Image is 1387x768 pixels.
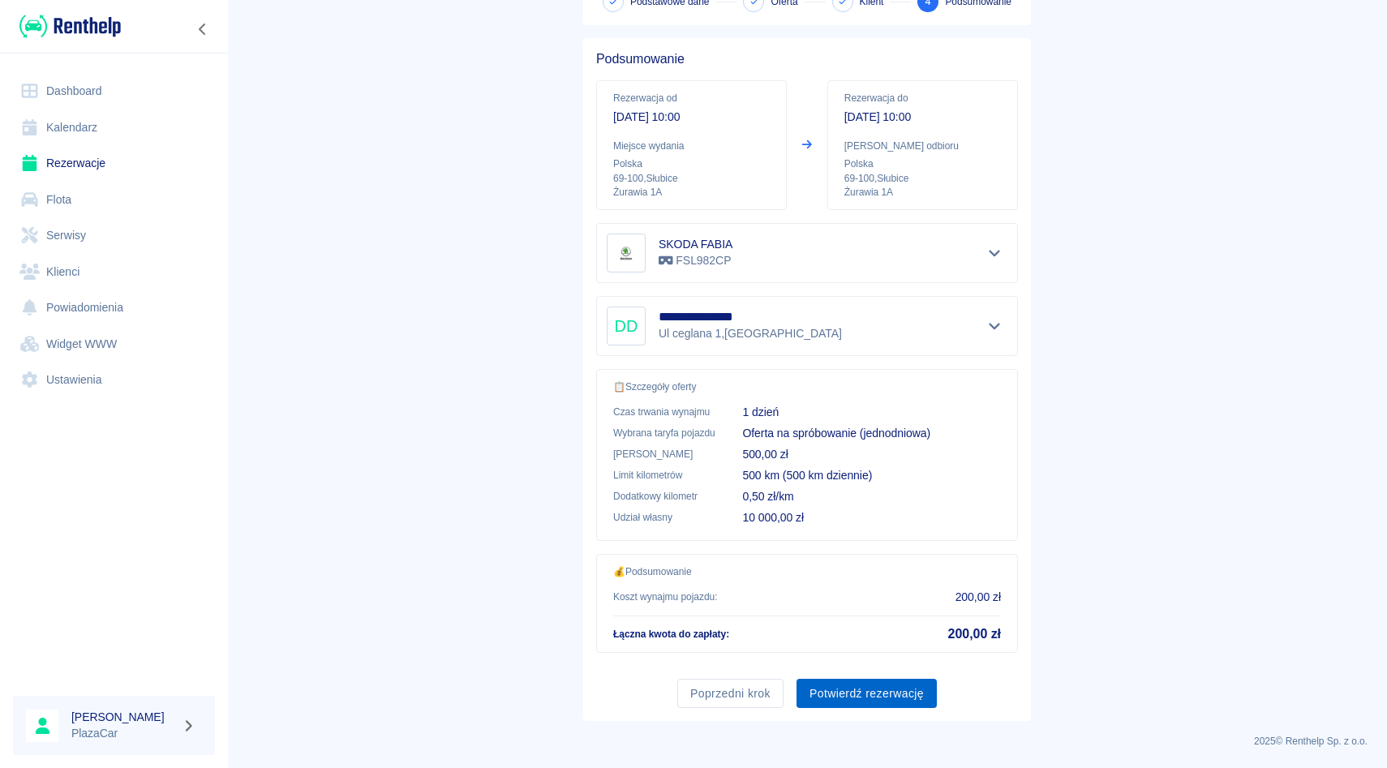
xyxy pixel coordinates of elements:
[981,242,1008,264] button: Pokaż szczegóły
[659,325,842,342] p: Ul ceglana 1 , [GEOGRAPHIC_DATA]
[613,157,770,171] p: Polska
[607,307,646,345] div: DD
[71,709,175,725] h6: [PERSON_NAME]
[981,315,1008,337] button: Pokaż szczegóły
[844,139,1001,153] p: [PERSON_NAME] odbioru
[71,725,175,742] p: PlazaCar
[613,405,716,419] p: Czas trwania wynajmu
[844,186,1001,200] p: Żurawia 1A
[659,236,732,252] h6: SKODA FABIA
[742,446,1001,463] p: 500,00 zł
[844,91,1001,105] p: Rezerwacja do
[844,171,1001,186] p: 69-100 , Słubice
[13,254,215,290] a: Klienci
[613,590,718,604] p: Koszt wynajmu pojazdu :
[742,509,1001,526] p: 10 000,00 zł
[13,326,215,363] a: Widget WWW
[19,13,121,40] img: Renthelp logo
[13,217,215,254] a: Serwisy
[613,426,716,440] p: Wybrana taryfa pojazdu
[948,626,1001,642] h5: 200,00 zł
[610,237,642,269] img: Image
[613,564,1001,579] p: 💰 Podsumowanie
[13,73,215,109] a: Dashboard
[844,109,1001,126] p: [DATE] 10:00
[13,290,215,326] a: Powiadomienia
[13,362,215,398] a: Ustawienia
[613,109,770,126] p: [DATE] 10:00
[247,734,1368,749] p: 2025 © Renthelp Sp. z o.o.
[844,157,1001,171] p: Polska
[613,171,770,186] p: 69-100 , Słubice
[191,19,215,40] button: Zwiń nawigację
[613,510,716,525] p: Udział własny
[613,447,716,461] p: [PERSON_NAME]
[613,468,716,483] p: Limit kilometrów
[742,425,1001,442] p: Oferta na spróbowanie (jednodniowa)
[613,627,729,641] p: Łączna kwota do zapłaty :
[677,679,784,709] button: Poprzedni krok
[613,139,770,153] p: Miejsce wydania
[955,589,1001,606] p: 200,00 zł
[596,51,1018,67] h5: Podsumowanie
[742,488,1001,505] p: 0,50 zł/km
[797,679,937,709] button: Potwierdź rezerwację
[742,467,1001,484] p: 500 km (500 km dziennie)
[742,404,1001,421] p: 1 dzień
[13,13,121,40] a: Renthelp logo
[613,186,770,200] p: Żurawia 1A
[13,109,215,146] a: Kalendarz
[13,182,215,218] a: Flota
[659,252,732,269] p: FSL982CP
[613,91,770,105] p: Rezerwacja od
[13,145,215,182] a: Rezerwacje
[613,380,1001,394] p: 📋 Szczegóły oferty
[613,489,716,504] p: Dodatkowy kilometr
